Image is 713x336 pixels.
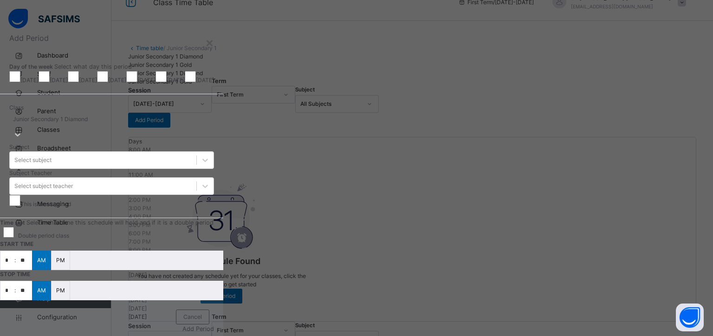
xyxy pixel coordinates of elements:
[14,182,73,190] div: Select subject teacher
[20,77,39,84] label: [DATE]
[13,115,88,123] div: Junior Secondary 1 Diamond
[50,77,68,84] label: [DATE]
[205,32,214,52] div: ×
[54,63,132,70] span: Select what day this period
[676,304,704,331] button: Open asap
[56,286,65,295] p: PM
[14,156,52,164] div: Select subject
[137,77,156,84] label: [DATE]
[196,77,214,84] label: [DATE]
[37,256,46,265] p: AM
[9,63,54,70] span: Day of the week
[9,169,52,176] span: Subject Teacher
[18,232,69,239] label: Double period class
[26,219,214,226] span: Select what time this schedule will hold and if it is a double period
[14,256,16,265] p: :
[9,143,29,150] span: Subject
[37,286,46,295] p: AM
[108,77,126,84] label: [DATE]
[56,256,65,265] p: PM
[167,77,185,84] label: [DATE]
[79,77,97,84] label: [DATE]
[9,104,24,111] span: Class
[20,200,71,207] label: This is break period
[183,313,202,321] span: Cancel
[14,286,16,295] p: :
[9,33,49,43] span: Add Period
[182,325,214,332] span: Add Period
